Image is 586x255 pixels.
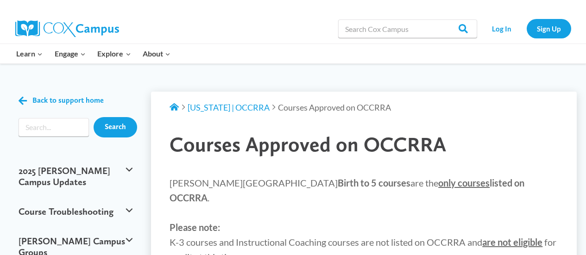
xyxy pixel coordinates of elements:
span: Learn [16,48,43,60]
button: 2025 [PERSON_NAME] Campus Updates [14,156,137,197]
span: Courses Approved on OCCRRA [278,102,391,112]
input: Search [94,117,137,137]
span: Engage [55,48,86,60]
span: Explore [97,48,131,60]
img: Cox Campus [15,20,119,37]
a: Back to support home [19,94,104,107]
a: Support Home [170,102,179,112]
span: About [143,48,170,60]
input: Search input [19,118,89,137]
a: Sign Up [527,19,571,38]
strong: Please note: [170,222,220,233]
nav: Secondary Navigation [482,19,571,38]
span: only courses [438,177,490,188]
strong: are not eligible [482,236,542,248]
a: Log In [482,19,522,38]
button: Course Troubleshooting [14,197,137,226]
form: Search form [19,118,89,137]
span: Back to support home [32,96,104,105]
a: [US_STATE] | OCCRRA [188,102,270,112]
nav: Primary Navigation [11,44,176,63]
strong: Birth to 5 courses [338,177,410,188]
input: Search Cox Campus [338,19,477,38]
span: Courses Approved on OCCRRA [170,132,446,156]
